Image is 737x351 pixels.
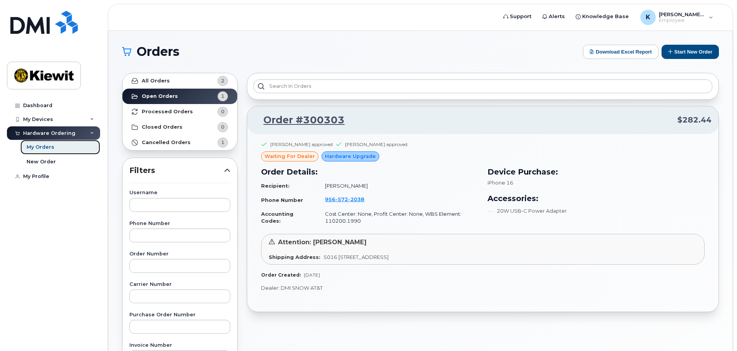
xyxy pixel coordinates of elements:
strong: Cancelled Orders [142,139,191,146]
td: [PERSON_NAME] [318,179,478,193]
li: 20W USB-C Power Adapter [487,207,705,215]
a: Closed Orders0 [122,119,237,135]
span: $282.44 [677,114,712,126]
strong: Closed Orders [142,124,183,130]
span: Hardware Upgrade [325,153,376,160]
div: [PERSON_NAME] approved [345,141,407,148]
span: Orders [137,46,179,57]
strong: Shipping Address: [269,254,320,260]
span: 2038 [348,196,364,202]
span: Attention: [PERSON_NAME] [278,238,367,246]
h3: Device Purchase: [487,166,705,178]
span: 5016 [STREET_ADDRESS] [323,254,389,260]
label: Username [129,190,230,195]
span: [DATE] [304,272,320,278]
h3: Accessories: [487,193,705,204]
a: Order #300303 [254,113,345,127]
button: Start New Order [662,45,719,59]
a: Open Orders1 [122,89,237,104]
span: 0 [221,108,224,115]
a: Cancelled Orders1 [122,135,237,150]
label: Invoice Number [129,343,230,348]
span: 956 [325,196,364,202]
label: Carrier Number [129,282,230,287]
span: 1 [221,139,224,146]
span: 572 [335,196,348,202]
span: 0 [221,123,224,131]
span: 2 [221,77,224,84]
a: 9565722038 [325,196,374,202]
strong: Order Created: [261,272,301,278]
strong: All Orders [142,78,170,84]
strong: Accounting Codes: [261,211,293,224]
strong: Phone Number [261,197,303,203]
label: Phone Number [129,221,230,226]
strong: Recipient: [261,183,290,189]
a: Processed Orders0 [122,104,237,119]
iframe: Messenger Launcher [703,317,731,345]
span: 1 [221,92,224,100]
label: Purchase Order Number [129,312,230,317]
span: waiting for dealer [265,153,315,160]
h3: Order Details: [261,166,478,178]
button: Download Excel Report [583,45,658,59]
div: [PERSON_NAME] approved [270,141,333,148]
input: Search in orders [253,79,712,93]
a: All Orders2 [122,73,237,89]
strong: Processed Orders [142,109,193,115]
label: Order Number [129,252,230,257]
span: iPhone 16 [487,180,513,186]
span: Filters [129,165,224,176]
p: Dealer: DMI SNOW AT&T [261,284,705,292]
strong: Open Orders [142,93,178,99]
td: Cost Center: None, Profit Center: None, WBS Element: 110200.1990 [318,207,478,228]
